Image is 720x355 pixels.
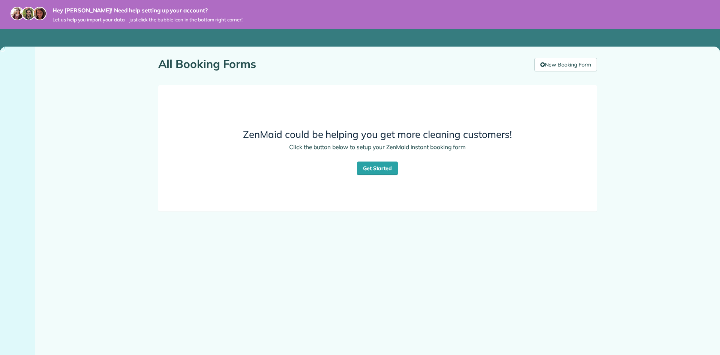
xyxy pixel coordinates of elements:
h1: All Booking Forms [158,58,529,70]
h4: Click the button below to setup your ZenMaid instant booking form [201,144,555,150]
a: New Booking Form [534,58,597,71]
img: jorge-587dff0eeaa6aab1f244e6dc62b8924c3b6ad411094392a53c71c6c4a576187d.jpg [22,7,35,20]
img: maria-72a9807cf96188c08ef61303f053569d2e2a8a1cde33d635c8a3ac13582a053d.jpg [10,7,24,20]
strong: Hey [PERSON_NAME]! Need help setting up your account? [52,7,243,14]
a: Get Started [357,162,398,175]
img: michelle-19f622bdf1676172e81f8f8fba1fb50e276960ebfe0243fe18214015130c80e4.jpg [33,7,46,20]
span: Let us help you import your data - just click the bubble icon in the bottom right corner! [52,17,243,23]
h3: ZenMaid could be helping you get more cleaning customers! [201,129,555,140]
